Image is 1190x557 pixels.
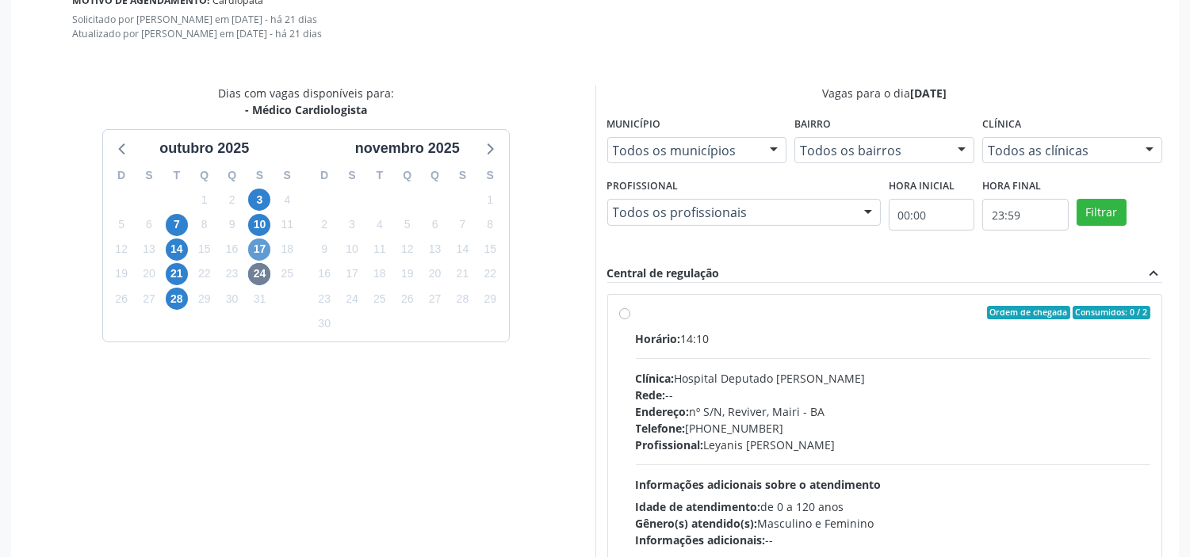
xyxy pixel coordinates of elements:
div: Masculino e Feminino [636,515,1151,532]
span: Todos os profissionais [613,204,848,220]
div: -- [636,532,1151,548]
input: Selecione o horário [982,199,1068,231]
div: D [108,163,136,188]
span: quinta-feira, 9 de outubro de 2025 [221,214,243,236]
span: Rede: [636,387,666,402]
span: sábado, 15 de novembro de 2025 [479,238,501,261]
span: sexta-feira, 10 de outubro de 2025 [248,214,270,236]
div: Central de regulação [607,265,720,282]
div: S [449,163,476,188]
div: T [365,163,393,188]
span: [DATE] [910,86,947,101]
span: quarta-feira, 22 de outubro de 2025 [193,263,216,285]
span: quarta-feira, 12 de novembro de 2025 [396,238,419,261]
div: D [311,163,339,188]
span: sábado, 1 de novembro de 2025 [479,189,501,211]
span: quinta-feira, 30 de outubro de 2025 [221,288,243,310]
span: domingo, 23 de novembro de 2025 [313,288,335,310]
span: quarta-feira, 29 de outubro de 2025 [193,288,216,310]
div: -- [636,387,1151,403]
span: sábado, 22 de novembro de 2025 [479,263,501,285]
span: Informações adicionais: [636,532,766,547]
label: Município [607,113,661,137]
span: terça-feira, 18 de novembro de 2025 [369,263,391,285]
span: sexta-feira, 31 de outubro de 2025 [248,288,270,310]
label: Hora inicial [889,174,955,199]
div: nº S/N, Reviver, Mairi - BA [636,403,1151,420]
span: segunda-feira, 20 de outubro de 2025 [138,263,160,285]
span: domingo, 12 de outubro de 2025 [110,238,132,261]
span: quinta-feira, 2 de outubro de 2025 [221,189,243,211]
span: quinta-feira, 16 de outubro de 2025 [221,238,243,261]
div: 14:10 [636,330,1151,347]
span: sexta-feira, 14 de novembro de 2025 [451,238,473,261]
div: Q [393,163,421,188]
span: quarta-feira, 26 de novembro de 2025 [396,288,419,310]
span: domingo, 2 de novembro de 2025 [313,214,335,236]
span: sexta-feira, 28 de novembro de 2025 [451,288,473,310]
span: quinta-feira, 20 de novembro de 2025 [424,263,446,285]
span: Idade de atendimento: [636,499,761,514]
span: segunda-feira, 6 de outubro de 2025 [138,214,160,236]
div: - Médico Cardiologista [218,101,394,118]
span: segunda-feira, 17 de novembro de 2025 [341,263,363,285]
span: segunda-feira, 10 de novembro de 2025 [341,238,363,261]
div: S [476,163,504,188]
span: quarta-feira, 15 de outubro de 2025 [193,238,216,261]
span: Todos os bairros [800,143,942,158]
span: Todos as clínicas [988,143,1130,158]
span: sexta-feira, 21 de novembro de 2025 [451,263,473,285]
span: quarta-feira, 5 de novembro de 2025 [396,214,419,236]
label: Clínica [982,113,1021,137]
div: Leyanis [PERSON_NAME] [636,437,1151,453]
div: T [163,163,190,188]
span: Profissional: [636,437,704,452]
span: segunda-feira, 27 de outubro de 2025 [138,288,160,310]
span: terça-feira, 28 de outubro de 2025 [166,288,188,310]
span: sábado, 29 de novembro de 2025 [479,288,501,310]
div: S [274,163,301,188]
span: terça-feira, 7 de outubro de 2025 [166,214,188,236]
div: Q [218,163,246,188]
div: Hospital Deputado [PERSON_NAME] [636,370,1151,387]
span: domingo, 30 de novembro de 2025 [313,312,335,334]
span: terça-feira, 11 de novembro de 2025 [369,238,391,261]
button: Filtrar [1077,199,1127,226]
div: Dias com vagas disponíveis para: [218,85,394,118]
span: Horário: [636,331,681,346]
div: Q [421,163,449,188]
span: sexta-feira, 24 de outubro de 2025 [248,263,270,285]
span: quarta-feira, 8 de outubro de 2025 [193,214,216,236]
span: Ordem de chegada [987,306,1070,320]
span: Todos os municípios [613,143,755,158]
span: quinta-feira, 23 de outubro de 2025 [221,263,243,285]
span: sábado, 8 de novembro de 2025 [479,214,501,236]
span: terça-feira, 14 de outubro de 2025 [166,238,188,261]
span: sábado, 18 de outubro de 2025 [276,238,298,261]
div: Q [190,163,218,188]
p: Solicitado por [PERSON_NAME] em [DATE] - há 21 dias Atualizado por [PERSON_NAME] em [DATE] - há 2... [72,13,1162,40]
input: Selecione o horário [889,199,974,231]
span: quinta-feira, 6 de novembro de 2025 [424,214,446,236]
span: sábado, 25 de outubro de 2025 [276,263,298,285]
span: Informações adicionais sobre o atendimento [636,477,882,492]
span: segunda-feira, 24 de novembro de 2025 [341,288,363,310]
i: expand_less [1145,265,1162,282]
span: quarta-feira, 1 de outubro de 2025 [193,189,216,211]
span: Gênero(s) atendido(s): [636,516,758,531]
span: Telefone: [636,421,686,436]
span: segunda-feira, 13 de outubro de 2025 [138,238,160,261]
span: domingo, 9 de novembro de 2025 [313,238,335,261]
div: [PHONE_NUMBER] [636,420,1151,437]
span: Consumidos: 0 / 2 [1073,306,1150,320]
span: sábado, 4 de outubro de 2025 [276,189,298,211]
div: de 0 a 120 anos [636,498,1151,515]
span: terça-feira, 4 de novembro de 2025 [369,214,391,236]
span: terça-feira, 25 de novembro de 2025 [369,288,391,310]
span: segunda-feira, 3 de novembro de 2025 [341,214,363,236]
div: novembro 2025 [349,138,466,159]
span: quarta-feira, 19 de novembro de 2025 [396,263,419,285]
label: Bairro [794,113,831,137]
div: S [246,163,274,188]
span: domingo, 5 de outubro de 2025 [110,214,132,236]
